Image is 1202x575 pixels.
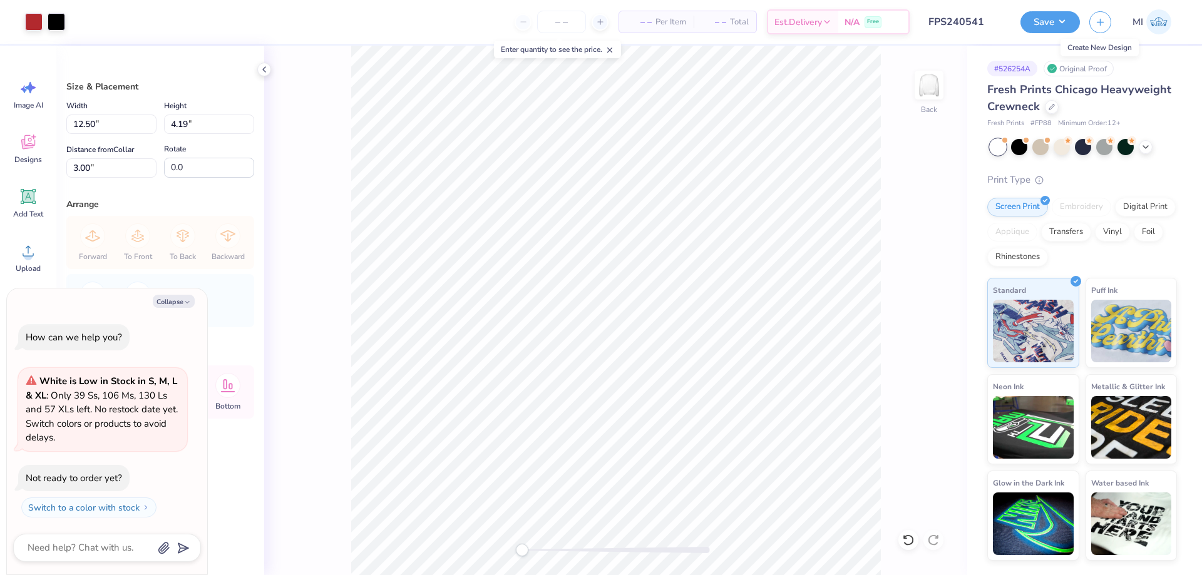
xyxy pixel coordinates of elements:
[1146,9,1171,34] img: Mark Isaac
[730,16,749,29] span: Total
[993,396,1074,459] img: Neon Ink
[26,331,122,343] div: How can we help you?
[26,375,177,402] strong: White is Low in Stock in S, M, L & XL
[1127,9,1177,34] a: MI
[1020,11,1080,33] button: Save
[1134,223,1163,242] div: Foil
[1091,283,1117,297] span: Puff Ink
[1052,198,1111,216] div: Embroidery
[1061,39,1139,56] div: Create New Design
[993,476,1064,489] span: Glow in the Dark Ink
[987,223,1037,242] div: Applique
[987,248,1048,267] div: Rhinestones
[537,11,586,33] input: – –
[14,100,43,110] span: Image AI
[1041,223,1091,242] div: Transfers
[1091,300,1172,362] img: Puff Ink
[987,61,1037,76] div: # 526254A
[993,300,1074,362] img: Standard
[1091,380,1165,393] span: Metallic & Glitter Ink
[66,142,134,157] label: Distance from Collar
[26,472,122,484] div: Not ready to order yet?
[627,16,652,29] span: – –
[1133,15,1143,29] span: MI
[66,198,254,211] div: Arrange
[987,82,1171,114] span: Fresh Prints Chicago Heavyweight Crewneck
[701,16,726,29] span: – –
[993,492,1074,555] img: Glow in the Dark Ink
[16,263,41,273] span: Upload
[993,283,1026,297] span: Standard
[66,98,88,113] label: Width
[26,375,178,444] span: : Only 39 Ss, 106 Ms, 130 Ls and 57 XLs left. No restock date yet. Switch colors or products to a...
[66,80,254,93] div: Size & Placement
[215,401,240,411] span: Bottom
[1091,476,1149,489] span: Water based Ink
[1115,198,1176,216] div: Digital Print
[142,504,150,511] img: Switch to a color with stock
[14,155,42,165] span: Designs
[1030,118,1052,129] span: # FP88
[1095,223,1130,242] div: Vinyl
[13,209,43,219] span: Add Text
[919,9,1011,34] input: Untitled Design
[494,41,621,58] div: Enter quantity to see the price.
[921,104,937,115] div: Back
[993,380,1024,393] span: Neon Ink
[774,16,822,29] span: Est. Delivery
[987,198,1048,216] div: Screen Print
[987,173,1177,187] div: Print Type
[21,497,157,517] button: Switch to a color with stock
[164,98,187,113] label: Height
[1058,118,1121,129] span: Minimum Order: 12 +
[867,18,879,26] span: Free
[845,16,860,29] span: N/A
[987,118,1024,129] span: Fresh Prints
[153,295,195,308] button: Collapse
[1091,492,1172,555] img: Water based Ink
[917,73,942,98] img: Back
[1091,396,1172,459] img: Metallic & Glitter Ink
[164,141,186,156] label: Rotate
[655,16,686,29] span: Per Item
[516,544,528,556] div: Accessibility label
[1044,61,1114,76] div: Original Proof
